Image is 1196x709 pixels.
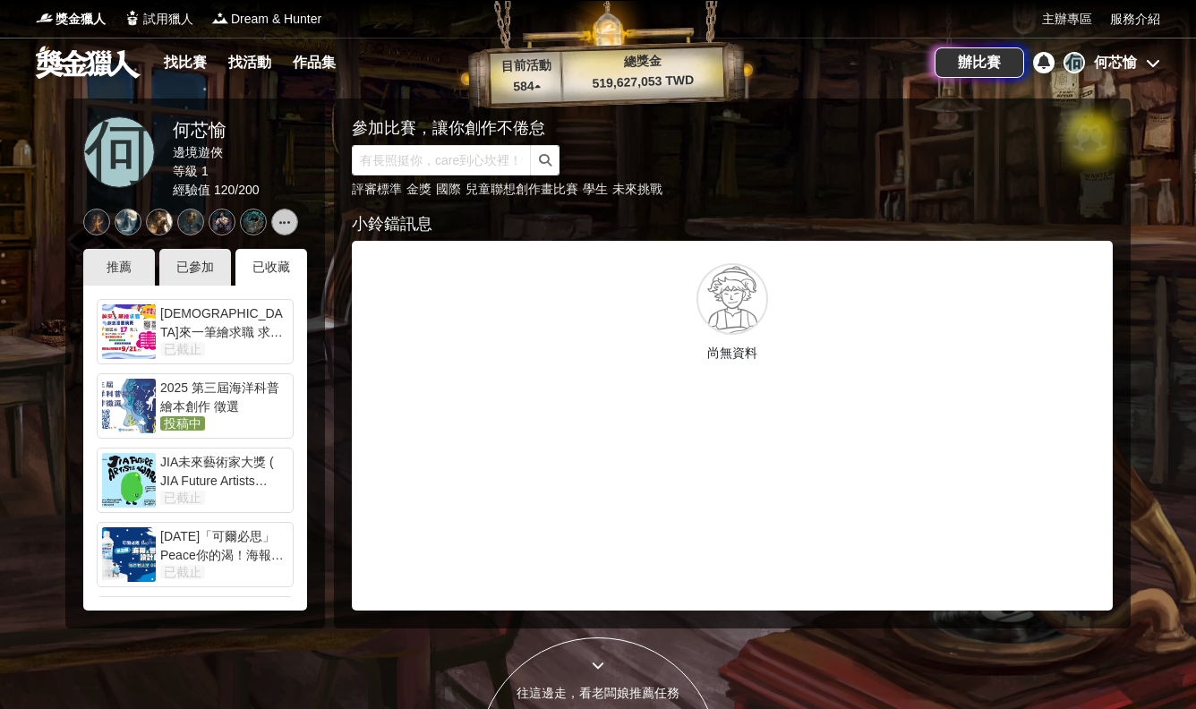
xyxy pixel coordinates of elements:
[97,596,294,662] a: 第10屆小王子愛塗鴉繪畫比賽「 我的瘋狂星球」- 電繪/手繪, 不同組別報名評選
[562,70,724,94] p: 519,627,053 TWD
[201,164,209,178] span: 1
[211,10,321,29] a: LogoDream & Hunter
[490,56,562,77] p: 目前活動
[173,183,210,197] span: 經驗值
[211,9,229,27] img: Logo
[97,299,294,364] a: [DEMOGRAPHIC_DATA]來一筆繪求職 求職防騙創意漫畫競賽已截止
[478,684,718,703] div: 往這邊走，看老闆娘推薦任務
[221,50,278,75] a: 找活動
[235,249,307,286] div: 已收藏
[159,249,231,286] div: 已參加
[157,50,214,75] a: 找比賽
[160,565,205,579] span: 已截止
[583,182,608,196] a: 學生
[160,342,205,356] span: 已截止
[36,9,54,27] img: Logo
[935,47,1024,78] a: 辦比賽
[231,10,321,29] span: Dream & Hunter
[97,373,294,439] a: 2025 第三屆海洋科普繪本創作 徵選投稿中
[1064,52,1085,73] div: 何
[83,249,155,286] div: 推薦
[143,10,193,29] span: 試用獵人
[561,49,723,73] p: 總獎金
[365,344,1099,363] p: 尚無資料
[612,182,662,196] a: 未來挑戰
[406,182,431,196] a: 金獎
[160,304,288,340] div: [DEMOGRAPHIC_DATA]來一筆繪求職 求職防騙創意漫畫競賽
[1094,52,1137,73] div: 何芯愉
[160,491,205,505] span: 已截止
[491,76,563,98] p: 584 ▴
[160,379,288,414] div: 2025 第三屆海洋科普繪本創作 徵選
[160,527,288,563] div: [DATE]「可爾必思」Peace你的渴！海報&包裝設計競賽
[160,453,288,489] div: JIA未來藝術家大獎 ( JIA Future Artists Award) [DEMOGRAPHIC_DATA]插畫家協會主辦
[173,164,198,178] span: 等級
[124,9,141,27] img: Logo
[97,448,294,513] a: JIA未來藝術家大獎 ( JIA Future Artists Award) [DEMOGRAPHIC_DATA]插畫家協會主辦已截止
[83,116,155,188] a: 何
[1042,10,1092,29] a: 主辦專區
[436,182,461,196] a: 國際
[466,182,578,196] a: 兒童聯想創作畫比賽
[97,522,294,587] a: [DATE]「可爾必思」Peace你的渴！海報&包裝設計競賽已截止
[1110,10,1160,29] a: 服務介紹
[56,10,106,29] span: 獎金獵人
[173,116,260,143] div: 何芯愉
[286,50,343,75] a: 作品集
[352,145,531,175] input: 有長照挺你，care到心坎裡！青春出手，拍出照顧 影音徵件活動
[160,416,205,431] span: 投稿中
[352,182,402,196] a: 評審標準
[173,143,260,162] div: 邊境遊俠
[352,212,1113,236] div: 小鈴鐺訊息
[352,116,1050,141] div: 參加比賽，讓你創作不倦怠
[124,10,193,29] a: Logo試用獵人
[214,183,260,197] span: 120 / 200
[36,10,106,29] a: Logo獎金獵人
